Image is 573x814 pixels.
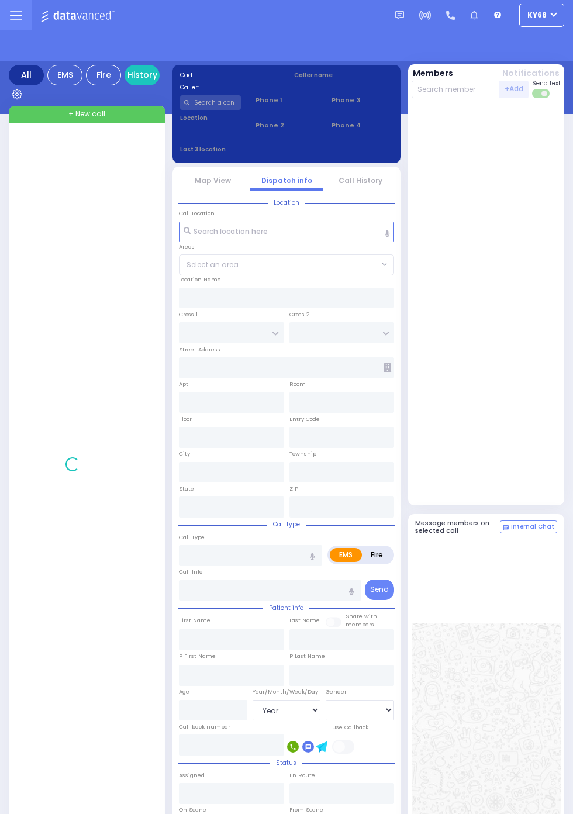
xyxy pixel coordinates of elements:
[268,198,305,207] span: Location
[179,688,189,696] label: Age
[270,758,302,767] span: Status
[179,485,194,493] label: State
[40,8,118,23] img: Logo
[179,311,198,319] label: Cross 1
[289,771,315,779] label: En Route
[519,4,564,27] button: ky68
[195,175,231,185] a: Map View
[9,65,44,85] div: All
[289,652,325,660] label: P Last Name
[289,450,316,458] label: Township
[179,275,221,284] label: Location Name
[532,79,561,88] span: Send text
[384,363,391,372] span: Other building occupants
[86,65,121,85] div: Fire
[289,311,310,319] label: Cross 2
[289,415,320,423] label: Entry Code
[332,723,368,732] label: Use Callback
[330,548,362,562] label: EMS
[346,620,374,628] span: members
[180,95,241,110] input: Search a contact
[361,548,392,562] label: Fire
[289,806,323,814] label: From Scene
[502,67,560,80] button: Notifications
[332,120,393,130] span: Phone 4
[125,65,160,85] a: History
[532,88,551,99] label: Turn off text
[511,523,554,531] span: Internal Chat
[415,519,500,534] h5: Message members on selected call
[180,83,279,92] label: Caller:
[395,11,404,20] img: message.svg
[179,806,206,814] label: On Scene
[179,616,210,625] label: First Name
[179,209,215,218] label: Call Location
[180,113,241,122] label: Location
[253,688,321,696] div: Year/Month/Week/Day
[294,71,393,80] label: Caller name
[256,120,317,130] span: Phone 2
[179,771,205,779] label: Assigned
[527,10,547,20] span: ky68
[179,723,230,731] label: Call back number
[263,603,309,612] span: Patient info
[256,95,317,105] span: Phone 1
[68,109,105,119] span: + New call
[500,520,557,533] button: Internal Chat
[179,380,188,388] label: Apt
[326,688,347,696] label: Gender
[289,380,306,388] label: Room
[179,243,195,251] label: Areas
[179,568,202,576] label: Call Info
[412,81,500,98] input: Search member
[289,485,298,493] label: ZIP
[180,145,287,154] label: Last 3 location
[346,612,377,620] small: Share with
[332,95,393,105] span: Phone 3
[365,580,394,600] button: Send
[179,450,190,458] label: City
[179,415,192,423] label: Floor
[289,616,320,625] label: Last Name
[503,525,509,531] img: comment-alt.png
[179,222,394,243] input: Search location here
[339,175,382,185] a: Call History
[47,65,82,85] div: EMS
[179,652,216,660] label: P First Name
[180,71,279,80] label: Cad:
[179,533,205,541] label: Call Type
[413,67,453,80] button: Members
[267,520,306,529] span: Call type
[187,260,239,270] span: Select an area
[179,346,220,354] label: Street Address
[261,175,312,185] a: Dispatch info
